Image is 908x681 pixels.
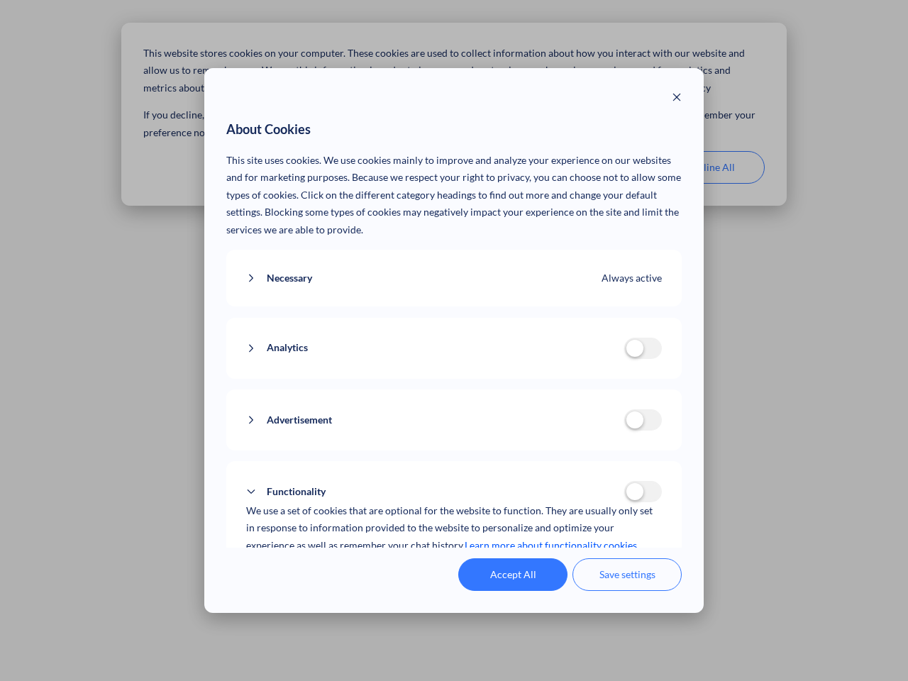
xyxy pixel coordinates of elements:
[837,613,908,681] iframe: Chat Widget
[246,483,624,501] button: Functionality
[246,339,624,357] button: Analytics
[267,270,312,287] span: Necessary
[672,90,682,108] button: Close modal
[246,270,602,287] button: Necessary
[267,339,308,357] span: Analytics
[246,411,624,429] button: Advertisement
[267,411,332,429] span: Advertisement
[465,537,639,555] a: Learn more about functionality cookies.
[572,558,682,591] button: Save settings
[226,152,682,239] p: This site uses cookies. We use cookies mainly to improve and analyze your experience on our websi...
[267,483,326,501] span: Functionality
[246,502,663,555] p: We use a set of cookies that are optional for the website to function. They are usually only set ...
[226,118,311,141] span: About Cookies
[458,558,567,591] button: Accept All
[602,270,662,287] span: Always active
